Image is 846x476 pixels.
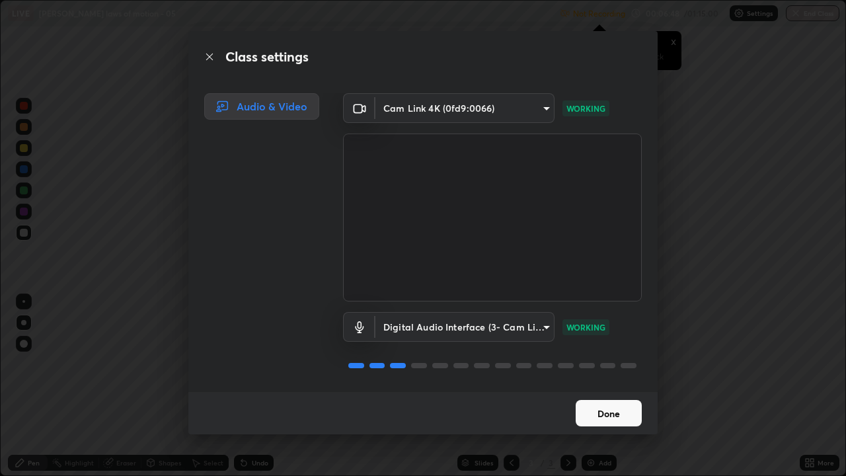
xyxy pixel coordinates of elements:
[375,312,555,342] div: Cam Link 4K (0fd9:0066)
[375,93,555,123] div: Cam Link 4K (0fd9:0066)
[576,400,642,426] button: Done
[225,47,309,67] h2: Class settings
[204,93,319,120] div: Audio & Video
[566,102,605,114] p: WORKING
[566,321,605,333] p: WORKING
